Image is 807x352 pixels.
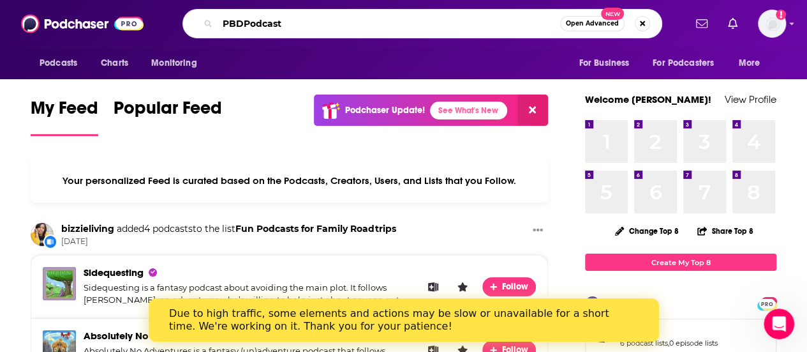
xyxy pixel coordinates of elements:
div: Your personalized Feed is curated based on the Podcasts, Creators, Users, and Lists that you Follow. [31,159,548,203]
span: Podcasts [40,54,77,72]
span: Charts [101,54,128,72]
span: New [601,8,624,20]
a: Show notifications dropdown [723,13,743,34]
button: open menu [730,51,776,75]
button: open menu [644,51,732,75]
button: Add to List [424,277,443,296]
input: Search podcasts, credits, & more... [218,13,560,34]
a: PRO [759,298,774,308]
a: My Feed [31,97,98,136]
span: For Podcasters [653,54,714,72]
a: 6 podcast lists [620,339,668,348]
span: [DATE] [61,236,396,247]
a: Sidequesting [84,266,144,279]
div: New List [43,234,57,249]
a: View Profile [725,93,776,105]
a: Fun Podcasts for Family Roadtrips [235,223,396,234]
button: Change Top 8 [607,223,686,239]
button: Show More Button [528,223,548,239]
iframe: Intercom live chat banner [149,298,659,342]
a: Create My Top 8 [585,254,776,271]
span: Popular Feed [114,97,222,126]
button: open menu [570,51,645,75]
span: , [668,339,669,348]
iframe: Intercom live chat [764,309,794,339]
span: More [739,54,760,72]
a: Lists [620,325,718,336]
button: Follow [482,277,536,296]
span: Logged in as sierra.swanson [758,10,786,38]
span: PRO [759,299,774,309]
button: Show profile menu [758,10,786,38]
a: Absolutely No Adventures [84,330,204,342]
button: Share Top 8 [697,218,754,243]
button: open menu [142,51,213,75]
a: Charts [93,51,136,75]
p: Podchaser Update! [345,105,425,116]
div: Sidequesting is a fantasy podcast about avoiding the main plot. It follows [PERSON_NAME], an adve... [84,282,413,307]
a: Welcome [PERSON_NAME]! [585,93,711,105]
span: Open Advanced [566,20,619,27]
a: Show notifications dropdown [691,13,713,34]
h3: to the list [61,223,396,235]
img: Sidequesting [43,267,76,300]
a: bizzieliving [61,223,114,234]
div: Search podcasts, credits, & more... [182,9,662,38]
a: 0 episode lists [669,339,718,348]
a: See What's New [430,102,507,119]
span: For Business [579,54,629,72]
button: Leave a Rating [453,277,472,296]
svg: Add a profile image [776,10,786,20]
span: added 4 podcasts [117,223,193,234]
img: User Profile [758,10,786,38]
img: bizzieliving [31,223,54,246]
span: Follow [502,281,529,292]
span: My Feed [31,97,98,126]
button: open menu [31,51,94,75]
img: Podchaser - Follow, Share and Rate Podcasts [21,11,144,36]
button: Open AdvancedNew [560,16,625,31]
span: Monitoring [151,54,196,72]
a: Popular Feed [114,97,222,136]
